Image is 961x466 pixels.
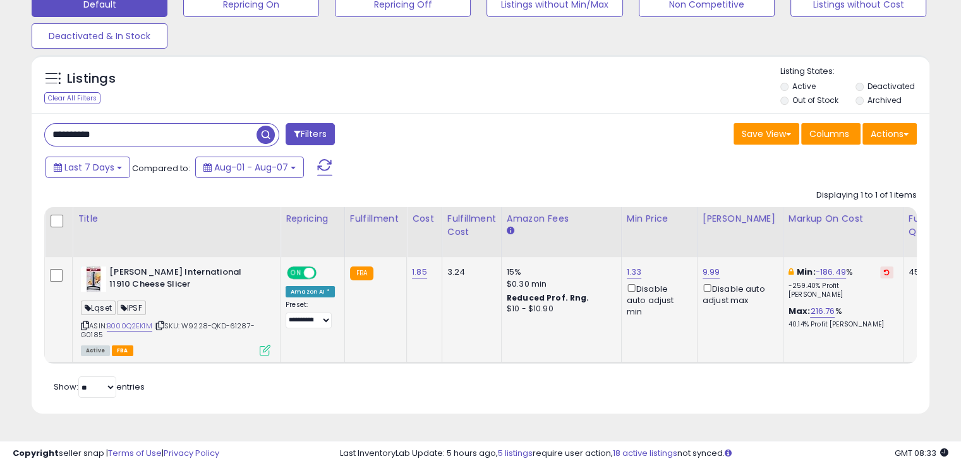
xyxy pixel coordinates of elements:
a: 9.99 [703,266,720,278]
span: Aug-01 - Aug-07 [214,161,288,174]
div: $10 - $10.90 [507,304,612,314]
b: [PERSON_NAME] International 11910 Cheese Slicer [109,266,263,293]
span: Compared to: [132,162,190,174]
div: Cost [412,212,437,225]
div: Repricing [286,212,339,225]
div: Last InventoryLab Update: 5 hours ago, require user action, not synced. [340,448,948,460]
a: 1.33 [627,266,642,278]
b: Min: [797,266,816,278]
div: Amazon Fees [507,212,616,225]
div: Min Price [627,212,692,225]
div: Preset: [286,301,335,329]
div: ASIN: [81,266,270,354]
label: Active [792,81,816,92]
span: 2025-08-15 08:33 GMT [895,447,948,459]
small: Amazon Fees. [507,225,514,237]
a: B000Q2EK1M [107,321,152,332]
button: Columns [801,123,861,145]
button: Actions [862,123,917,145]
p: 40.14% Profit [PERSON_NAME] [789,320,893,329]
div: % [789,306,893,329]
div: Fulfillment [350,212,401,225]
label: Archived [867,95,901,105]
span: IPSF [117,301,146,315]
a: Terms of Use [108,447,162,459]
div: % [789,266,893,299]
span: All listings currently available for purchase on Amazon [81,345,110,356]
div: Markup on Cost [789,212,898,225]
h5: Listings [67,70,116,88]
div: Fulfillment Cost [447,212,496,239]
a: 5 listings [498,447,533,459]
div: $0.30 min [507,278,612,290]
p: -259.40% Profit [PERSON_NAME] [789,282,893,299]
button: Aug-01 - Aug-07 [195,157,304,178]
b: Max: [789,305,811,317]
span: Last 7 Days [64,161,114,174]
span: | SKU: W9228-QKD-61287-G0185 [81,321,255,340]
button: Filters [286,123,335,145]
div: [PERSON_NAME] [703,212,778,225]
div: 3.24 [447,266,492,278]
button: Deactivated & In Stock [32,23,167,49]
a: 1.85 [412,266,427,278]
a: -186.49 [816,266,846,278]
p: Listing States: [780,66,929,78]
a: 216.76 [810,305,835,318]
div: seller snap | | [13,448,219,460]
div: 15% [507,266,612,278]
span: Lqset [81,301,116,315]
span: OFF [315,268,335,278]
th: The percentage added to the cost of goods (COGS) that forms the calculator for Min & Max prices. [783,207,903,257]
div: Disable auto adjust max [703,282,773,306]
div: Displaying 1 to 1 of 1 items [816,189,917,201]
b: Reduced Prof. Rng. [507,292,589,303]
div: Clear All Filters [44,92,100,104]
div: Amazon AI * [286,286,335,297]
a: 18 active listings [613,447,677,459]
span: Columns [809,128,849,140]
div: Fulfillable Quantity [909,212,952,239]
label: Deactivated [867,81,914,92]
span: ON [288,268,304,278]
div: Disable auto adjust min [627,282,687,318]
button: Last 7 Days [45,157,130,178]
span: Show: entries [54,381,145,393]
img: 41siUtDIXsL._SL40_.jpg [81,266,106,292]
label: Out of Stock [792,95,838,105]
a: Privacy Policy [164,447,219,459]
strong: Copyright [13,447,59,459]
button: Save View [734,123,799,145]
div: 45 [909,266,948,278]
div: Title [78,212,275,225]
span: FBA [112,345,133,356]
small: FBA [350,266,373,280]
